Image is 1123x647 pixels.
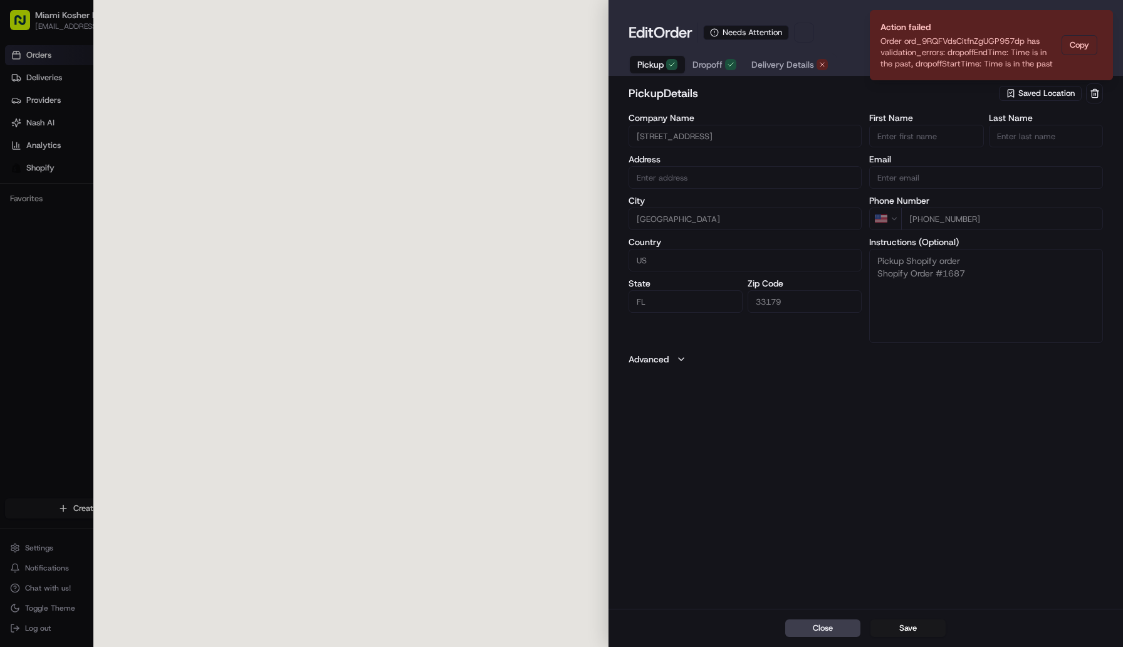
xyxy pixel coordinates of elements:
[13,50,228,70] p: Welcome 👋
[56,120,206,132] div: Start new chat
[118,246,201,259] span: API Documentation
[194,160,228,176] button: See all
[933,34,1028,45] p: Created At:
[104,194,108,204] span: •
[1018,88,1075,99] span: Saved Location
[785,619,860,637] button: Close
[999,85,1084,102] button: Saved Location
[629,85,996,102] h2: pickup Details
[869,196,1103,205] label: Phone Number
[748,290,862,313] input: Enter zip code
[751,58,814,71] span: Delivery Details
[111,194,137,204] span: 29 ביולי
[703,25,789,40] div: Needs Attention
[869,113,983,122] label: First Name
[869,155,1103,164] label: Email
[13,120,35,142] img: 1736555255976-a54dd68f-1ca7-489b-9aae-adbdc363a1c4
[870,619,946,637] button: Save
[901,208,1103,230] input: Enter phone number
[629,155,862,164] label: Address
[56,132,172,142] div: We're available if you need us!
[26,120,49,142] img: 8571987876998_91fb9ceb93ad5c398215_72.jpg
[13,13,38,38] img: Nash
[869,249,1103,343] textarea: Pickup Shopify order Shopify Order #1687
[13,182,33,203] img: Masood Aslam
[629,290,743,313] input: Enter state
[978,34,1028,45] span: [DATE] 14:04
[8,241,101,264] a: 📗Knowledge Base
[629,196,862,205] label: City
[629,113,862,122] label: Company Name
[125,277,152,287] span: Pylon
[869,238,1103,246] label: Instructions (Optional)
[101,241,206,264] a: 💻API Documentation
[654,23,692,43] span: Order
[637,58,664,71] span: Pickup
[869,166,1103,189] input: Enter email
[629,23,692,43] h1: Edit
[989,125,1103,147] input: Enter last name
[869,125,983,147] input: Enter first name
[39,194,102,204] span: [PERSON_NAME]
[25,246,96,259] span: Knowledge Base
[88,276,152,287] a: Powered byPylon
[13,248,23,258] div: 📗
[106,248,116,258] div: 💻
[13,163,84,173] div: Past conversations
[629,249,862,271] input: Enter country
[25,195,35,205] img: 1736555255976-a54dd68f-1ca7-489b-9aae-adbdc363a1c4
[629,279,743,288] label: State
[629,208,862,230] input: Enter city
[692,58,723,71] span: Dropoff
[629,125,862,147] input: Enter company name
[933,20,1089,31] p: Order ID:
[629,238,862,246] label: Country
[989,113,1103,122] label: Last Name
[629,166,862,189] input: 1622 NE 205th Terrace, Miami, FL 33179, US
[748,279,862,288] label: Zip Code
[213,124,228,139] button: Start new chat
[969,20,1089,31] span: ord_9RQFVdsCitfnZgUGP957dp
[33,81,207,94] input: Clear
[629,353,669,366] label: Advanced
[629,353,1103,366] button: Advanced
